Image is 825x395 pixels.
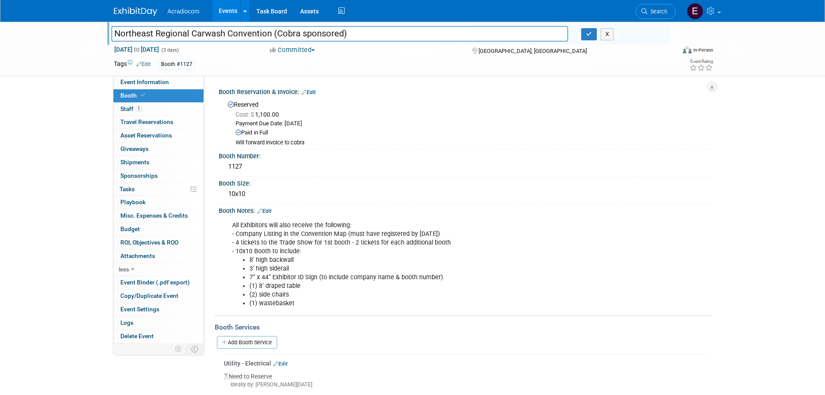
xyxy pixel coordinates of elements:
[161,47,179,53] span: (3 days)
[689,59,713,64] div: Event Rating
[120,333,154,340] span: Delete Event
[601,28,614,40] button: X
[133,46,141,53] span: to
[120,225,140,232] span: Budget
[120,319,133,326] span: Logs
[114,59,151,69] td: Tags
[171,343,186,355] td: Personalize Event Tab Strip
[113,103,204,116] a: Staff1
[159,60,195,69] div: Booth #1127
[113,170,204,183] a: Sponsorships
[141,93,145,98] i: Booth reservation complete
[225,98,705,147] div: Reserved
[113,196,204,209] a: Playbook
[636,4,676,19] a: Search
[219,85,712,97] div: Booth Reservation & Invoice:
[236,129,705,137] div: Paid in Full
[236,111,282,118] span: 1,100.00
[120,172,158,179] span: Sponsorships
[683,46,692,53] img: Format-Inperson.png
[236,139,705,147] div: Will forward invoice to cobra
[217,336,277,349] a: Add Booth Service
[120,212,188,219] span: Misc. Expenses & Credits
[236,120,705,128] div: Payment Due Date: [DATE]
[120,145,149,152] span: Giveaways
[301,89,316,95] a: Edit
[113,263,204,276] a: less
[215,323,712,332] div: Booth Services
[120,239,178,246] span: ROI, Objectives & ROO
[113,303,204,316] a: Event Settings
[186,343,204,355] td: Toggle Event Tabs
[226,217,616,313] div: All Exhibitors will also receive the following: - Company Listing in the Convention Map (must hav...
[113,209,204,222] a: Misc. Expenses & Credits
[236,111,255,118] span: Cost: $
[219,204,712,215] div: Booth Notes:
[113,330,204,343] a: Delete Event
[119,266,129,273] span: less
[113,129,204,142] a: Asset Reservations
[113,143,204,156] a: Giveaways
[120,199,146,206] span: Playbook
[257,208,272,214] a: Edit
[249,273,611,282] li: 7” x 44” Exhibitor ID Sign (to include company name & booth number)
[114,46,159,53] span: [DATE] [DATE]
[219,150,712,160] div: Booth Number:
[113,317,204,330] a: Logs
[113,236,204,249] a: ROI, Objectives & ROO
[114,7,157,16] img: ExhibitDay
[120,292,178,299] span: Copy/Duplicate Event
[249,264,611,273] li: 3’ high siderail
[120,159,149,166] span: Shipments
[113,183,204,196] a: Tasks
[120,92,147,99] span: Booth
[120,252,155,259] span: Attachments
[624,45,714,58] div: Event Format
[120,186,135,193] span: Tasks
[687,3,703,20] img: Elizabeth Martinez
[224,359,705,368] div: Utility - Electrical
[113,89,204,102] a: Booth
[120,306,159,313] span: Event Settings
[120,279,190,286] span: Event Binder (.pdf export)
[136,61,151,67] a: Edit
[113,250,204,263] a: Attachments
[120,132,172,139] span: Asset Reservations
[693,47,713,53] div: In-Person
[168,8,200,15] span: Acradiocom
[120,118,173,125] span: Travel Reservations
[249,256,611,264] li: 8’ high backwall
[113,116,204,129] a: Travel Reservations
[120,105,142,112] span: Staff
[136,105,142,112] span: 1
[113,76,204,89] a: Event Information
[113,290,204,303] a: Copy/Duplicate Event
[249,282,611,291] li: (1) 8’ draped table
[267,46,318,55] button: Committed
[479,48,587,54] span: [GEOGRAPHIC_DATA], [GEOGRAPHIC_DATA]
[647,8,667,15] span: Search
[249,299,611,308] li: (1) wastebasket
[113,223,204,236] a: Budget
[224,381,705,388] div: Ideally by: [PERSON_NAME][DATE]
[113,156,204,169] a: Shipments
[225,187,705,201] div: 10x10
[113,276,204,289] a: Event Binder (.pdf export)
[273,361,288,367] a: Edit
[120,78,169,85] span: Event Information
[219,177,712,188] div: Booth Size:
[225,160,705,173] div: 1127
[249,291,611,299] li: (2) side chairs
